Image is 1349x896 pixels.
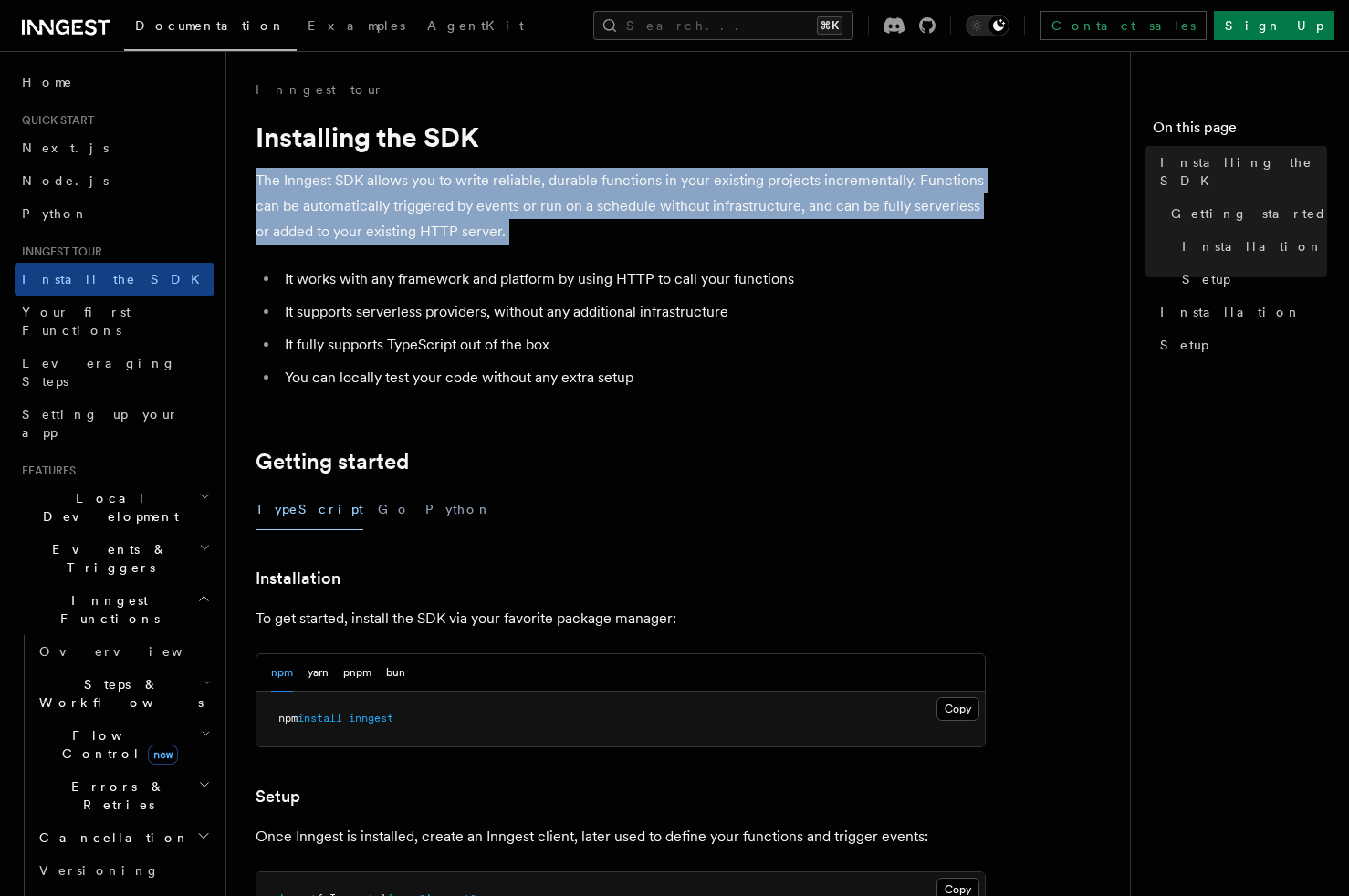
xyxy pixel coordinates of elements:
[1171,204,1327,223] span: Getting started
[593,11,853,40] button: Search...⌘K
[278,712,298,724] span: npm
[15,113,94,128] span: Quick start
[256,566,340,591] a: Installation
[308,654,329,692] button: yarn
[15,591,197,628] span: Inngest Functions
[279,365,986,391] li: You can locally test your code without any extra setup
[427,18,524,33] span: AgentKit
[22,73,73,91] span: Home
[148,745,178,765] span: new
[1175,263,1327,296] a: Setup
[966,15,1009,36] button: Toggle dark mode
[15,263,214,296] a: Install the SDK
[256,489,363,530] button: TypeScript
[32,668,214,719] button: Steps & Workflows
[256,606,986,631] p: To get started, install the SDK via your favorite package manager:
[32,719,214,770] button: Flow Controlnew
[22,407,179,440] span: Setting up your app
[124,5,297,51] a: Documentation
[1182,270,1230,288] span: Setup
[15,489,199,526] span: Local Development
[32,777,198,814] span: Errors & Retries
[15,347,214,398] a: Leveraging Steps
[256,120,986,153] h1: Installing the SDK
[15,131,214,164] a: Next.js
[15,296,214,347] a: Your first Functions
[15,197,214,230] a: Python
[349,712,393,724] span: inngest
[39,644,227,659] span: Overview
[279,266,986,292] li: It works with any framework and platform by using HTTP to call your functions
[39,863,160,878] span: Versioning
[256,784,300,809] a: Setup
[32,726,201,763] span: Flow Control
[15,245,102,259] span: Inngest tour
[15,66,214,99] a: Home
[32,770,214,821] button: Errors & Retries
[15,584,214,635] button: Inngest Functions
[135,18,286,33] span: Documentation
[22,141,109,155] span: Next.js
[1160,336,1208,354] span: Setup
[1153,146,1327,197] a: Installing the SDK
[1040,11,1207,40] a: Contact sales
[1153,328,1327,361] a: Setup
[817,16,842,35] kbd: ⌘K
[279,299,986,325] li: It supports serverless providers, without any additional infrastructure
[279,332,986,358] li: It fully supports TypeScript out of the box
[416,5,535,49] a: AgentKit
[22,305,131,338] span: Your first Functions
[32,828,190,847] span: Cancellation
[425,489,492,530] button: Python
[15,398,214,449] a: Setting up your app
[271,654,293,692] button: npm
[15,540,199,577] span: Events & Triggers
[22,173,109,188] span: Node.js
[1214,11,1334,40] a: Sign Up
[15,533,214,584] button: Events & Triggers
[1160,303,1302,321] span: Installation
[1182,237,1323,255] span: Installation
[32,821,214,854] button: Cancellation
[256,449,409,474] a: Getting started
[256,80,383,99] a: Inngest tour
[256,168,986,245] p: The Inngest SDK allows you to write reliable, durable functions in your existing projects increme...
[32,635,214,668] a: Overview
[256,824,986,849] p: Once Inngest is installed, create an Inngest client, later used to define your functions and trig...
[343,654,371,692] button: pnpm
[298,712,342,724] span: install
[1160,153,1327,190] span: Installing the SDK
[22,206,89,221] span: Python
[15,464,76,478] span: Features
[22,272,211,287] span: Install the SDK
[378,489,411,530] button: Go
[1153,117,1327,146] h4: On this page
[936,697,979,721] button: Copy
[1175,230,1327,263] a: Installation
[22,356,176,389] span: Leveraging Steps
[15,164,214,197] a: Node.js
[297,5,416,49] a: Examples
[386,654,405,692] button: bun
[1164,197,1327,230] a: Getting started
[32,854,214,887] a: Versioning
[1153,296,1327,328] a: Installation
[15,482,214,533] button: Local Development
[32,675,204,712] span: Steps & Workflows
[308,18,405,33] span: Examples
